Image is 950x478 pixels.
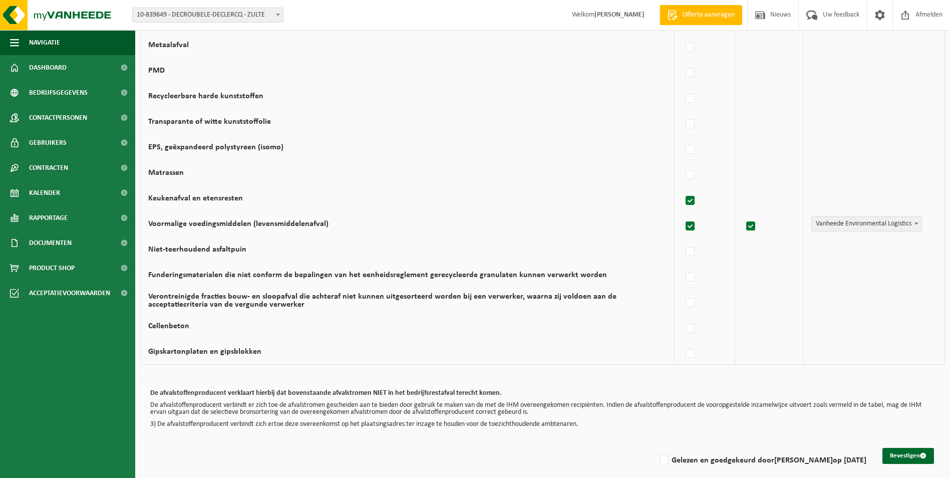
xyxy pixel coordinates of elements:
[29,180,60,205] span: Kalender
[148,118,271,126] label: Transparante of witte kunststoffolie
[132,8,283,23] span: 10-839649 - DECROUBELE-DECLERCQ - ZULTE
[658,453,866,468] label: Gelezen en goedgekeurd door op [DATE]
[148,41,189,49] label: Metaalafval
[660,5,742,25] a: Offerte aanvragen
[148,169,184,177] label: Matrassen
[148,194,243,202] label: Keukenafval en etensresten
[148,348,261,356] label: Gipskartonplaten en gipsblokken
[774,456,833,464] strong: [PERSON_NAME]
[680,10,737,20] span: Offerte aanvragen
[148,271,607,279] label: Funderingsmaterialen die niet conform de bepalingen van het eenheidsreglement gerecycleerde granu...
[148,322,189,330] label: Cellenbeton
[811,216,922,231] span: Vanheede Environmental Logistics
[594,11,645,19] strong: [PERSON_NAME]
[29,155,68,180] span: Contracten
[150,421,935,428] p: 3) De afvalstoffenproducent verbindt zich ertoe deze overeenkomst op het plaatsingsadres ter inza...
[29,80,88,105] span: Bedrijfsgegevens
[29,55,67,80] span: Dashboard
[29,30,60,55] span: Navigatie
[150,402,935,416] p: De afvalstoffenproducent verbindt er zich toe de afvalstromen gescheiden aan te bieden door gebru...
[29,205,68,230] span: Rapportage
[29,281,110,306] span: Acceptatievoorwaarden
[148,246,246,254] label: Niet-teerhoudend asfaltpuin
[150,389,502,397] b: De afvalstoffenproducent verklaart hierbij dat bovenstaande afvalstromen NIET in het bedrijfsrest...
[29,130,67,155] span: Gebruikers
[148,143,283,151] label: EPS, geëxpandeerd polystyreen (isomo)
[812,217,921,231] span: Vanheede Environmental Logistics
[133,8,283,22] span: 10-839649 - DECROUBELE-DECLERCQ - ZULTE
[29,105,87,130] span: Contactpersonen
[148,293,616,309] label: Verontreinigde fracties bouw- en sloopafval die achteraf niet kunnen uitgesorteerd worden bij een...
[148,220,329,228] label: Voormalige voedingsmiddelen (levensmiddelenafval)
[29,256,75,281] span: Product Shop
[148,92,263,100] label: Recycleerbare harde kunststoffen
[148,67,165,75] label: PMD
[882,448,934,464] button: Bevestigen
[29,230,72,256] span: Documenten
